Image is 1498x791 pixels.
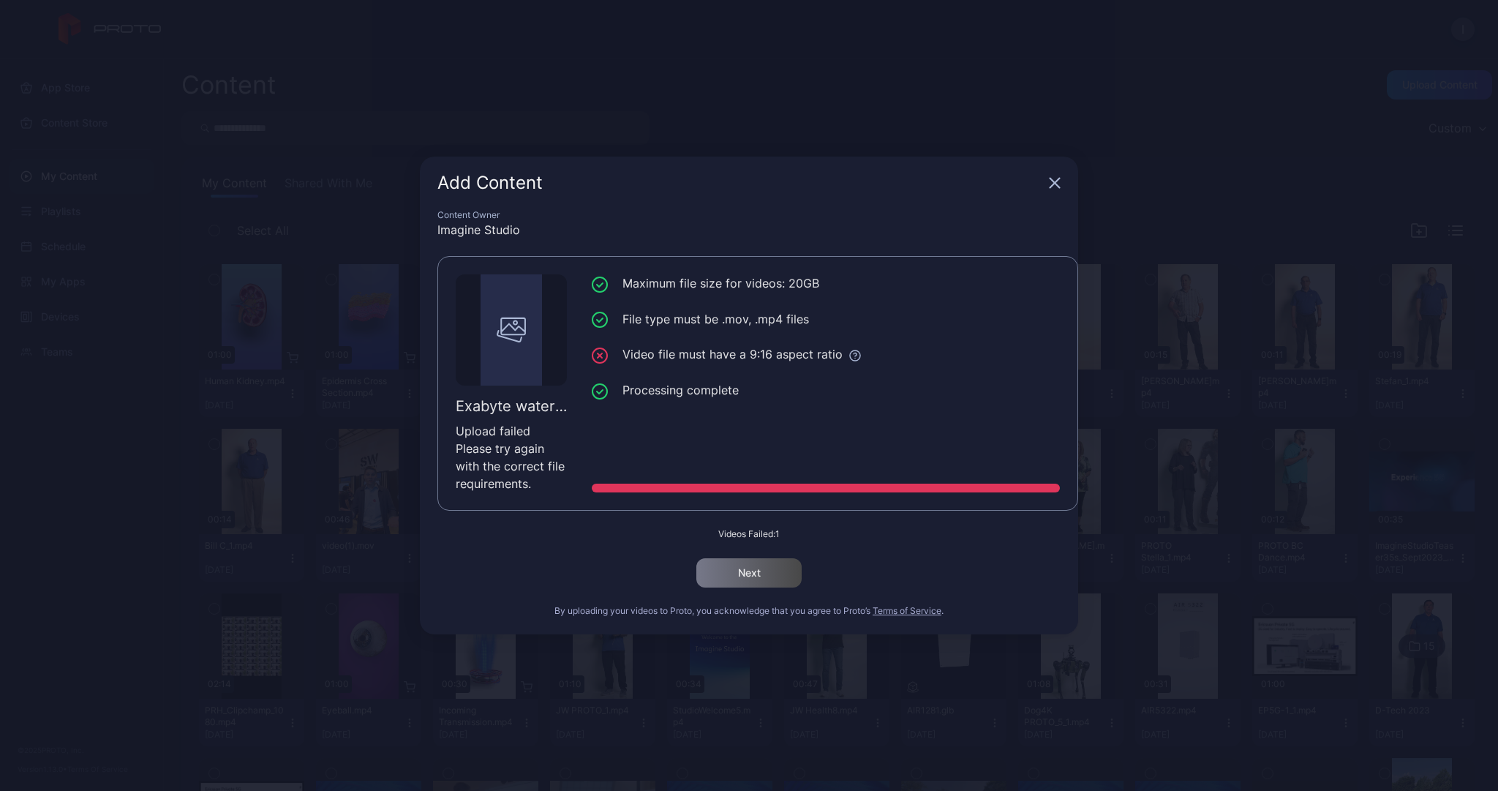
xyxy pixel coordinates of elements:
button: Terms of Service [873,605,941,617]
div: Please try again with the correct file requirements. [456,440,567,492]
div: Exabyte waterfall updated 2025_video_1920x3240_290s_4k- 3840x2160.mp4 [456,397,567,415]
div: Imagine Studio [437,221,1061,239]
li: Video file must have a 9:16 aspect ratio [592,345,1060,364]
div: Videos Failed: 1 [437,528,1061,540]
li: File type must be .mov, .mp4 files [592,310,1060,329]
button: Next [696,558,802,588]
div: Upload failed [456,422,567,440]
div: Add Content [437,174,1043,192]
div: Content Owner [437,209,1061,221]
li: Maximum file size for videos: 20GB [592,274,1060,293]
div: Next [738,567,761,579]
li: Processing complete [592,381,1060,400]
div: By uploading your videos to Proto, you acknowledge that you agree to Proto’s . [437,605,1061,617]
